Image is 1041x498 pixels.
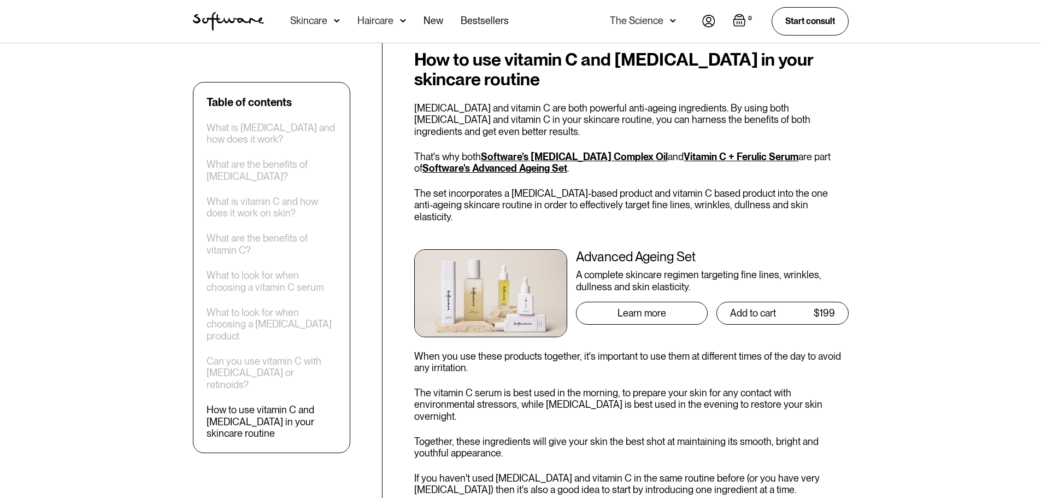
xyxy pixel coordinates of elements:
[414,472,849,496] p: If you haven't used [MEDICAL_DATA] and vitamin C in the same routine before (or you have very [ME...
[207,269,337,293] a: What to look for when choosing a vitamin C serum
[207,233,337,256] a: What are the benefits of vitamin C?
[414,102,849,138] p: [MEDICAL_DATA] and vitamin C are both powerful anti-ageing ingredients. By using both [MEDICAL_DA...
[207,196,337,219] a: What is vitamin C and how does it work on skin?
[422,162,567,174] a: Software's Advanced Ageing Set
[617,308,666,319] div: Learn more
[814,308,835,319] div: $199
[207,96,292,109] div: Table of contents
[733,14,754,29] a: Open empty cart
[414,350,849,374] p: When you use these products together, it's important to use them at different times of the day to...
[414,436,849,459] p: Together, these ingredients will give your skin the best shot at maintaining its smooth, bright a...
[481,151,668,162] a: Software's [MEDICAL_DATA] Complex Oil
[730,308,776,319] div: Add to cart
[670,15,676,26] img: arrow down
[207,159,337,183] a: What are the benefits of [MEDICAL_DATA]?
[414,151,849,174] p: That's why both and are part of .
[576,249,849,265] div: Advanced Ageing Set
[357,15,393,26] div: Haircare
[334,15,340,26] img: arrow down
[576,269,849,292] div: A complete skincare regimen targeting fine lines, wrinkles, dullness and skin elasticity.
[193,12,264,31] img: Software Logo
[207,404,337,440] a: How to use vitamin C and [MEDICAL_DATA] in your skincare routine
[414,188,849,223] p: The set incorporates a [MEDICAL_DATA]-based product and vitamin C based product into the one anti...
[746,14,754,24] div: 0
[610,15,663,26] div: The Science
[207,355,337,391] a: Can you use vitamin C with [MEDICAL_DATA] or retinoids?
[414,50,849,89] h2: How to use vitamin C and [MEDICAL_DATA] in your skincare routine
[414,387,849,423] p: The vitamin C serum is best used in the morning, to prepare your skin for any contact with enviro...
[207,122,337,145] a: What is [MEDICAL_DATA] and how does it work?
[772,7,849,35] a: Start consult
[684,151,798,162] a: Vitamin C + Ferulic Serum
[414,249,849,337] a: Advanced Ageing SetA complete skincare regimen targeting fine lines, wrinkles, dullness and skin ...
[207,307,337,342] a: What to look for when choosing a [MEDICAL_DATA] product
[193,12,264,31] a: home
[400,15,406,26] img: arrow down
[290,15,327,26] div: Skincare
